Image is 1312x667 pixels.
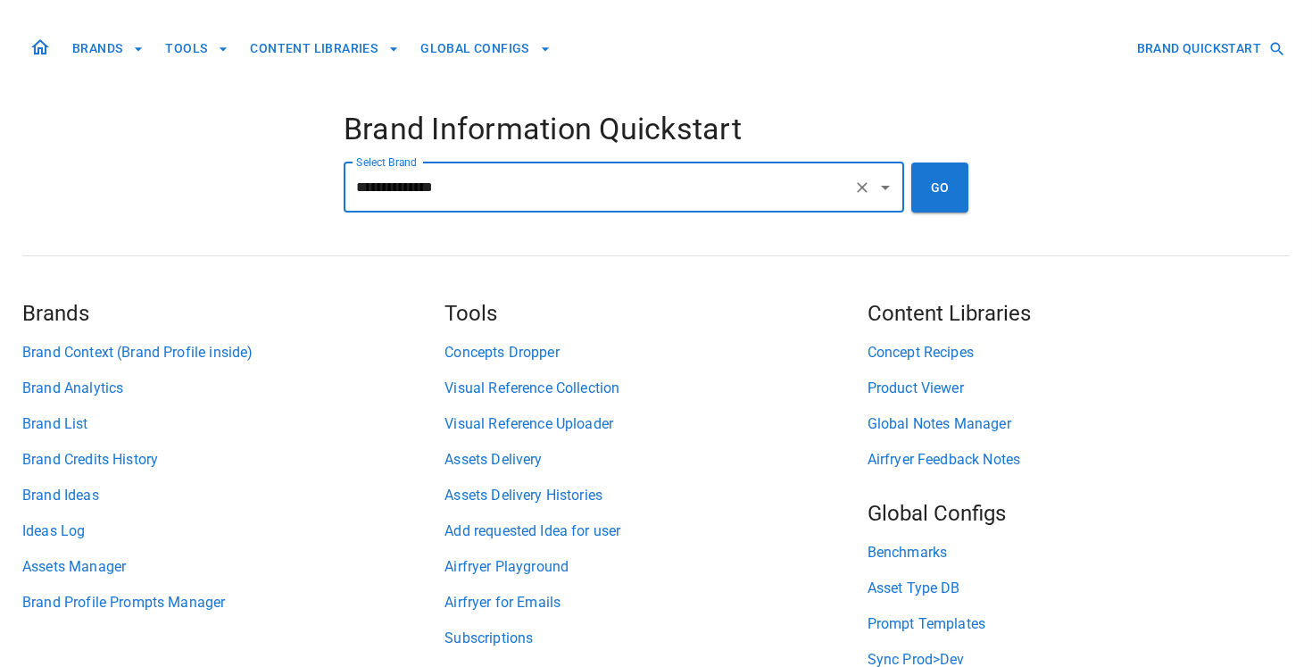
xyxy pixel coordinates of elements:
a: Airfryer Feedback Notes [868,449,1290,471]
a: Global Notes Manager [868,413,1290,435]
button: CONTENT LIBRARIES [243,32,406,65]
h5: Brands [22,299,444,328]
a: Airfryer for Emails [444,592,867,613]
a: Ideas Log [22,521,444,542]
a: Visual Reference Uploader [444,413,867,435]
a: Concepts Dropper [444,342,867,363]
h5: Content Libraries [868,299,1290,328]
button: GO [911,163,968,213]
a: Assets Delivery [444,449,867,471]
a: Concept Recipes [868,342,1290,363]
a: Product Viewer [868,378,1290,399]
h5: Tools [444,299,867,328]
button: Open [873,175,898,200]
a: Assets Delivery Histories [444,485,867,506]
a: Asset Type DB [868,578,1290,599]
a: Prompt Templates [868,613,1290,635]
a: Visual Reference Collection [444,378,867,399]
h4: Brand Information Quickstart [344,111,968,148]
a: Subscriptions [444,628,867,649]
button: BRAND QUICKSTART [1130,32,1290,65]
a: Brand Ideas [22,485,444,506]
a: Brand List [22,413,444,435]
a: Brand Context (Brand Profile inside) [22,342,444,363]
a: Brand Profile Prompts Manager [22,592,444,613]
a: Benchmarks [868,542,1290,563]
a: Airfryer Playground [444,556,867,578]
a: Brand Credits History [22,449,444,471]
button: Clear [850,175,875,200]
a: Add requested Idea for user [444,521,867,542]
button: TOOLS [158,32,236,65]
a: Assets Manager [22,556,444,578]
button: BRANDS [65,32,151,65]
h5: Global Configs [868,499,1290,528]
a: Brand Analytics [22,378,444,399]
label: Select Brand [356,154,417,170]
button: GLOBAL CONFIGS [413,32,558,65]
